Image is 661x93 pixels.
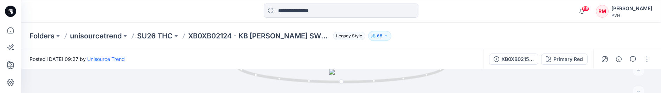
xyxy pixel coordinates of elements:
span: 98 [582,6,589,12]
a: Folders [30,31,54,41]
a: SU26 THC [137,31,173,41]
button: Primary Red [541,54,588,65]
div: [PERSON_NAME] [611,4,652,13]
button: Details [613,54,624,65]
span: Legacy Style [333,32,365,40]
div: Primary Red [553,55,583,63]
div: PVH [611,13,652,18]
button: Legacy Style [330,31,365,41]
p: 68 [377,32,383,40]
button: XB0XB02153 - KB SS TH AMERICANA TEE_proto [489,54,538,65]
div: XB0XB02153 - KB SS TH AMERICANA TEE_proto [501,55,534,63]
button: 68 [368,31,391,41]
span: Posted [DATE] 09:27 by [30,55,125,63]
a: unisourcetrend [70,31,122,41]
p: XB0XB02124 - KB [PERSON_NAME] SWEATSHIRT_proto [188,31,330,41]
a: Unisource Trend [87,56,125,62]
div: RM [596,5,609,18]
